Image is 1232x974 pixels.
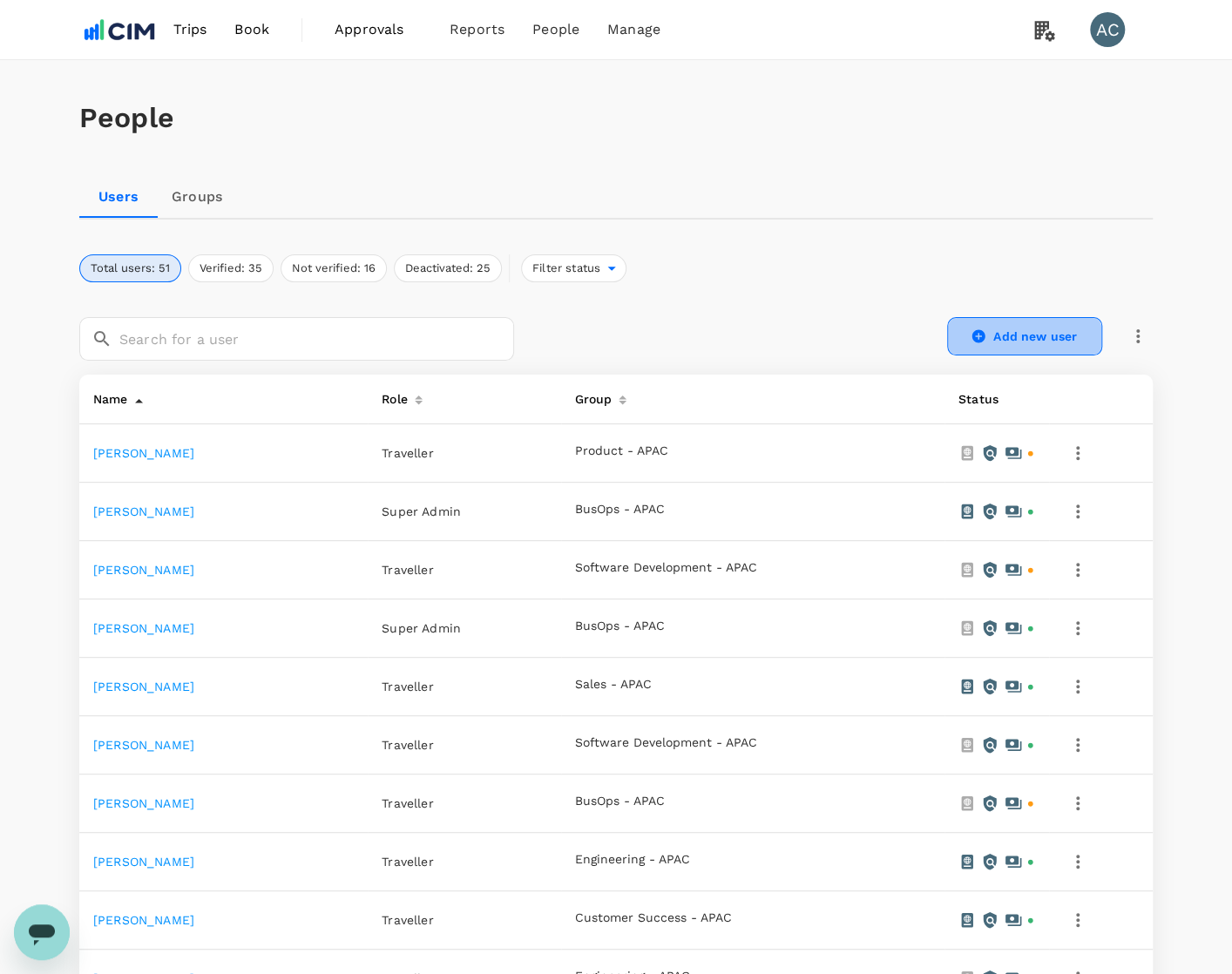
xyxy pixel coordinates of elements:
[93,563,194,577] a: [PERSON_NAME]
[382,855,433,869] span: Traveller
[575,911,732,925] button: Customer Success - APAC
[14,904,70,960] iframe: Button to launch messaging window
[1090,12,1125,47] div: AC
[382,446,433,460] span: Traveller
[575,678,652,692] button: Sales - APAC
[575,795,665,808] button: BusOps - APAC
[93,680,194,693] a: [PERSON_NAME]
[575,853,690,867] button: Engineering - APAC
[234,19,269,40] span: Book
[79,10,159,49] img: CIM ENVIRONMENTAL PTY LTD
[158,176,236,218] a: Groups
[532,19,579,40] span: People
[450,19,504,40] span: Reports
[93,855,194,869] a: [PERSON_NAME]
[79,176,158,218] a: Users
[575,561,757,575] button: Software Development - APAC
[335,19,422,40] span: Approvals
[93,796,194,810] a: [PERSON_NAME]
[93,621,194,635] a: [PERSON_NAME]
[575,503,665,517] button: BusOps - APAC
[188,254,274,282] button: Verified: 35
[382,796,433,810] span: Traveller
[382,680,433,693] span: Traveller
[944,375,1049,424] th: Status
[173,19,207,40] span: Trips
[607,19,660,40] span: Manage
[394,254,502,282] button: Deactivated: 25
[375,382,408,409] div: Role
[93,446,194,460] a: [PERSON_NAME]
[93,504,194,518] a: [PERSON_NAME]
[947,317,1102,355] a: Add new user
[568,382,613,409] div: Group
[79,102,1153,134] h1: People
[382,504,461,518] span: Super Admin
[119,317,514,361] input: Search for a user
[79,254,181,282] button: Total users: 51
[522,260,607,277] span: Filter status
[281,254,387,282] button: Not verified: 16
[93,913,194,927] a: [PERSON_NAME]
[382,563,433,577] span: Traveller
[575,619,665,633] button: BusOps - APAC
[86,382,128,409] div: Name
[521,254,626,282] div: Filter status
[382,738,433,752] span: Traveller
[575,444,668,458] button: Product - APAC
[382,913,433,927] span: Traveller
[575,736,757,750] button: Software Development - APAC
[93,738,194,752] a: [PERSON_NAME]
[382,621,461,635] span: Super Admin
